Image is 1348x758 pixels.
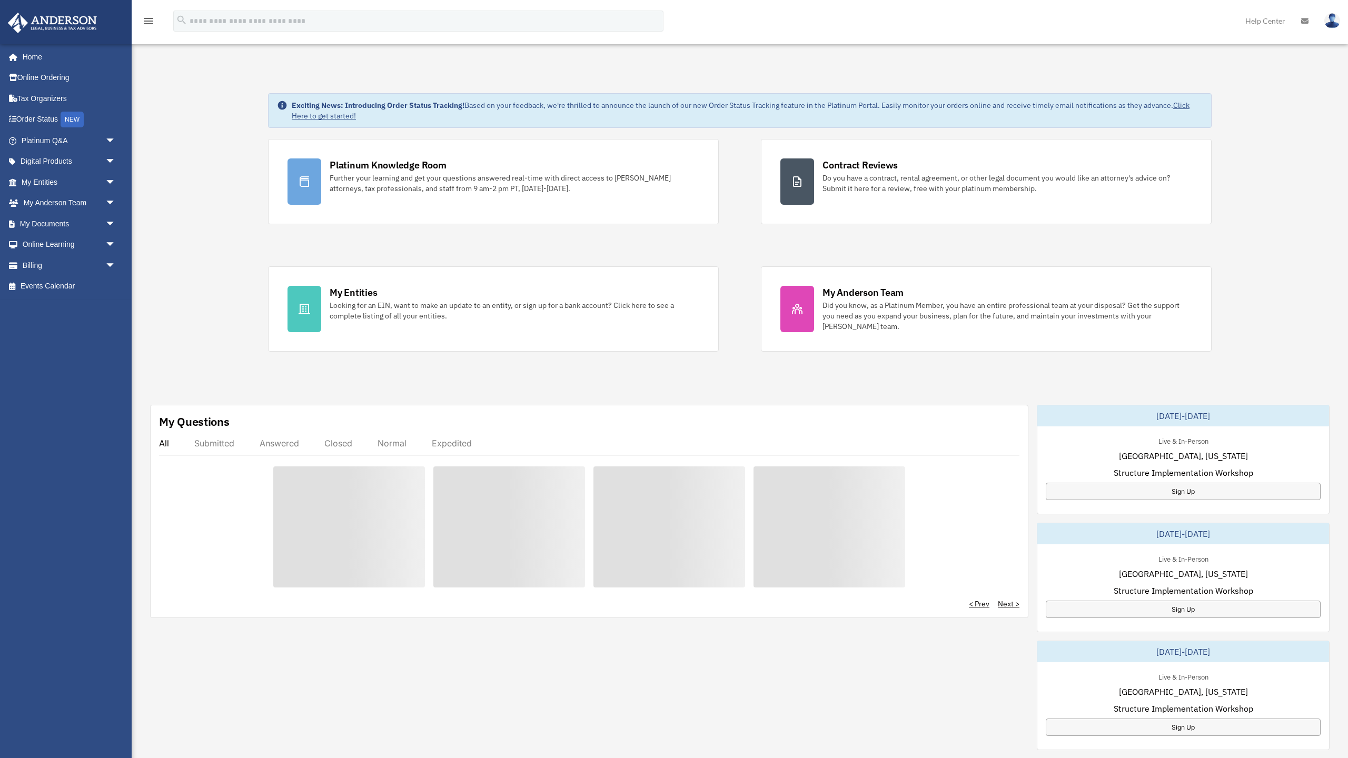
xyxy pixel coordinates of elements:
[1114,584,1253,597] span: Structure Implementation Workshop
[1150,553,1217,564] div: Live & In-Person
[432,438,472,448] div: Expedited
[1119,450,1248,462] span: [GEOGRAPHIC_DATA], [US_STATE]
[268,139,719,224] a: Platinum Knowledge Room Further your learning and get your questions answered real-time with dire...
[105,130,126,152] span: arrow_drop_down
[5,13,100,33] img: Anderson Advisors Platinum Portal
[330,300,699,321] div: Looking for an EIN, want to make an update to an entity, or sign up for a bank account? Click her...
[142,15,155,27] i: menu
[330,286,377,299] div: My Entities
[105,234,126,256] span: arrow_drop_down
[292,101,464,110] strong: Exciting News: Introducing Order Status Tracking!
[761,266,1212,352] a: My Anderson Team Did you know, as a Platinum Member, you have an entire professional team at your...
[105,255,126,276] span: arrow_drop_down
[7,213,132,234] a: My Documentsarrow_drop_down
[998,599,1019,609] a: Next >
[142,18,155,27] a: menu
[105,213,126,235] span: arrow_drop_down
[1046,601,1321,618] a: Sign Up
[105,193,126,214] span: arrow_drop_down
[7,130,132,151] a: Platinum Q&Aarrow_drop_down
[292,100,1203,121] div: Based on your feedback, we're thrilled to announce the launch of our new Order Status Tracking fe...
[7,172,132,193] a: My Entitiesarrow_drop_down
[822,300,1192,332] div: Did you know, as a Platinum Member, you have an entire professional team at your disposal? Get th...
[1037,641,1329,662] div: [DATE]-[DATE]
[1046,483,1321,500] a: Sign Up
[1037,405,1329,426] div: [DATE]-[DATE]
[1114,702,1253,715] span: Structure Implementation Workshop
[61,112,84,127] div: NEW
[7,46,126,67] a: Home
[260,438,299,448] div: Answered
[822,173,1192,194] div: Do you have a contract, rental agreement, or other legal document you would like an attorney's ad...
[7,234,132,255] a: Online Learningarrow_drop_down
[7,109,132,131] a: Order StatusNEW
[1114,466,1253,479] span: Structure Implementation Workshop
[1150,435,1217,446] div: Live & In-Person
[268,266,719,352] a: My Entities Looking for an EIN, want to make an update to an entity, or sign up for a bank accoun...
[969,599,989,609] a: < Prev
[292,101,1190,121] a: Click Here to get started!
[761,139,1212,224] a: Contract Reviews Do you have a contract, rental agreement, or other legal document you would like...
[822,286,904,299] div: My Anderson Team
[7,276,132,297] a: Events Calendar
[1119,685,1248,698] span: [GEOGRAPHIC_DATA], [US_STATE]
[330,158,447,172] div: Platinum Knowledge Room
[7,255,132,276] a: Billingarrow_drop_down
[1046,719,1321,736] a: Sign Up
[105,151,126,173] span: arrow_drop_down
[7,67,132,88] a: Online Ordering
[324,438,352,448] div: Closed
[1324,13,1340,28] img: User Pic
[176,14,187,26] i: search
[378,438,407,448] div: Normal
[1150,671,1217,682] div: Live & In-Person
[7,151,132,172] a: Digital Productsarrow_drop_down
[330,173,699,194] div: Further your learning and get your questions answered real-time with direct access to [PERSON_NAM...
[1037,523,1329,544] div: [DATE]-[DATE]
[7,88,132,109] a: Tax Organizers
[194,438,234,448] div: Submitted
[105,172,126,193] span: arrow_drop_down
[159,438,169,448] div: All
[7,193,132,214] a: My Anderson Teamarrow_drop_down
[822,158,898,172] div: Contract Reviews
[159,414,230,430] div: My Questions
[1119,567,1248,580] span: [GEOGRAPHIC_DATA], [US_STATE]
